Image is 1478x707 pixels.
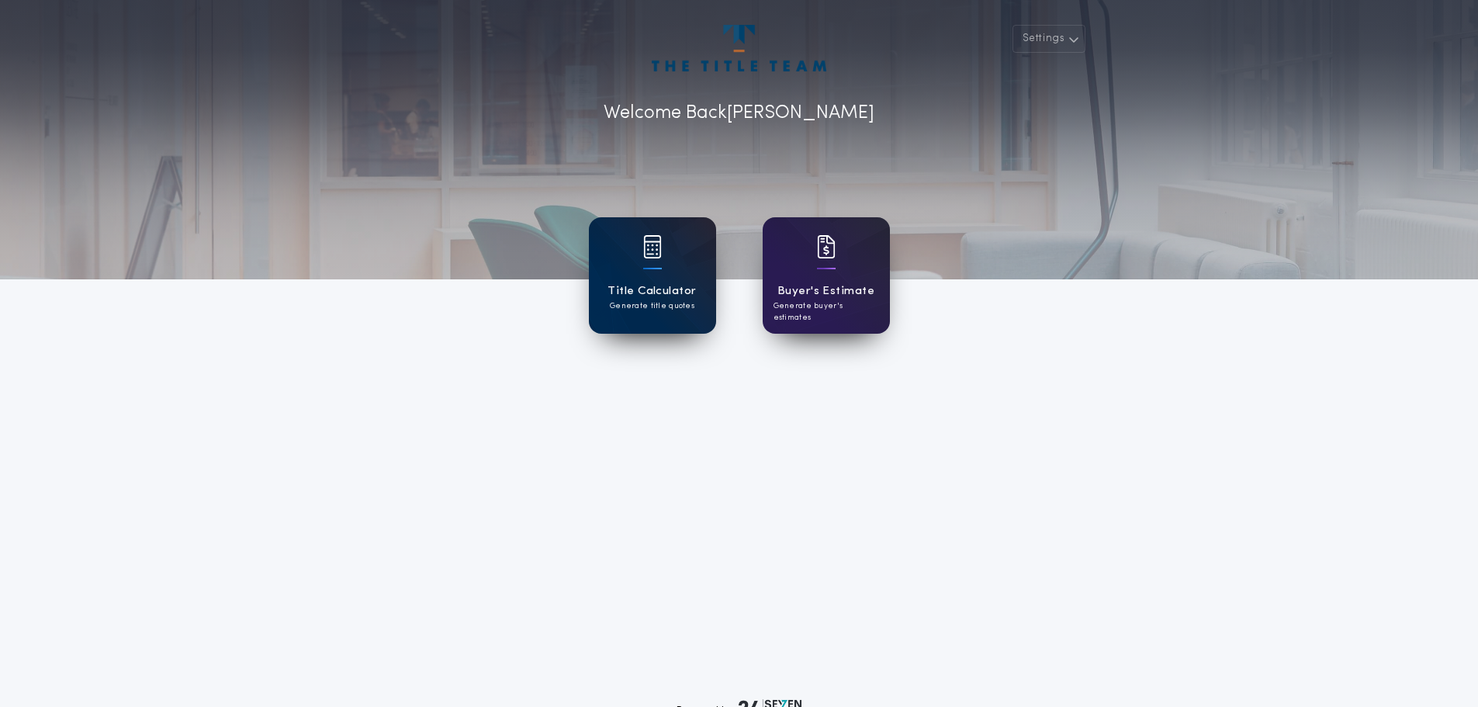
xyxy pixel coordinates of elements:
[643,235,662,258] img: card icon
[652,25,826,71] img: account-logo
[604,99,874,127] p: Welcome Back [PERSON_NAME]
[777,282,874,300] h1: Buyer's Estimate
[763,217,890,334] a: card iconBuyer's EstimateGenerate buyer's estimates
[817,235,836,258] img: card icon
[774,300,879,324] p: Generate buyer's estimates
[610,300,694,312] p: Generate title quotes
[607,282,696,300] h1: Title Calculator
[589,217,716,334] a: card iconTitle CalculatorGenerate title quotes
[1012,25,1085,53] button: Settings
